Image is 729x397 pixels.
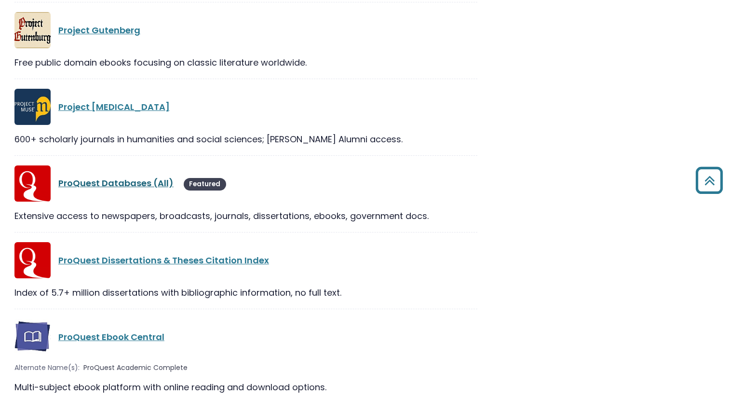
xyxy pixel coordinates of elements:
a: ProQuest Dissertations & Theses Citation Index [58,254,269,266]
span: ProQuest Academic Complete [83,363,188,373]
div: Index of 5.7+ million dissertations with bibliographic information, no full text. [14,286,477,299]
div: Free public domain ebooks focusing on classic literature worldwide. [14,56,477,69]
a: Project Gutenberg [58,24,140,36]
span: Alternate Name(s): [14,363,80,373]
a: ProQuest Databases (All) [58,177,174,189]
div: 600+ scholarly journals in humanities and social sciences; [PERSON_NAME] Alumni access. [14,133,477,146]
span: Featured [184,178,226,191]
a: Back to Top [692,171,727,189]
a: ProQuest Ebook Central [58,331,164,343]
a: Project [MEDICAL_DATA] [58,101,170,113]
div: Multi-subject ebook platform with online reading and download options. [14,381,477,394]
div: Extensive access to newspapers, broadcasts, journals, dissertations, ebooks, government docs. [14,209,477,222]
